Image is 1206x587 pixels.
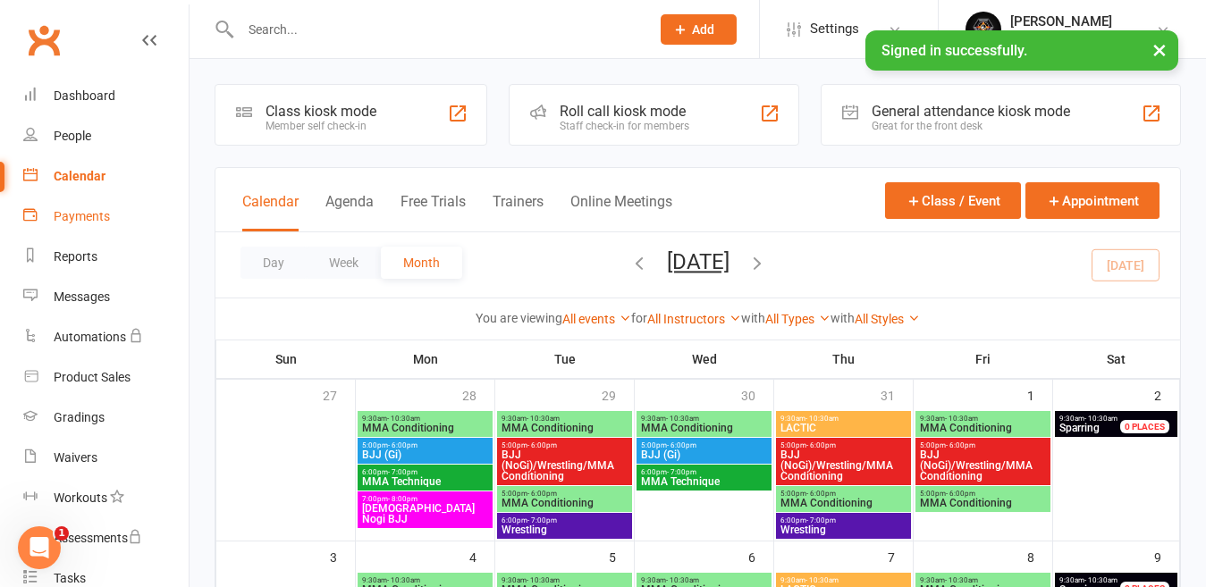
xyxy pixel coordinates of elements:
button: Month [381,247,462,279]
span: - 10:30am [387,415,420,423]
span: 9:30am [640,415,768,423]
div: 0 PLACES [1120,420,1169,433]
div: 5 [609,541,634,571]
a: Waivers [23,438,189,478]
div: 2 [1154,380,1179,409]
span: BJJ (NoGi)/Wrestling/MMA Conditioning [780,449,907,482]
span: BJJ (Gi) [361,449,489,460]
span: MMA Conditioning [501,423,628,433]
span: BJJ (NoGi)/Wrestling/MMA Conditioning [919,449,1047,482]
button: Day [240,247,307,279]
div: [PERSON_NAME] [1010,13,1112,29]
span: MMA Conditioning [780,498,907,508]
th: Sun [216,340,356,378]
span: 9:30am [780,576,907,584]
div: 6 [748,541,773,571]
div: Automations [54,330,126,344]
div: 29 [602,380,634,409]
span: - 10:30am [666,576,699,584]
a: Automations [23,317,189,357]
span: - 7:00pm [527,516,557,524]
button: Free Trials [401,193,466,231]
button: Agenda [325,193,374,231]
a: Product Sales [23,357,189,398]
span: 5:00pm [919,441,1047,449]
div: Assessments [54,531,142,545]
span: - 6:00pm [667,441,696,449]
span: 7:00pm [361,495,489,503]
div: 8 [1027,541,1052,571]
button: Trainers [493,193,544,231]
span: MMA Conditioning [640,423,768,433]
span: 9:30am [501,415,628,423]
span: BJJ (Gi) [640,449,768,460]
th: Mon [356,340,495,378]
div: 1 [1027,380,1052,409]
span: - 7:00pm [667,468,696,476]
strong: with [741,311,765,325]
span: Wrestling [501,524,628,535]
div: 3 [330,541,355,571]
div: Dashboard [54,88,115,103]
div: Class kiosk mode [266,103,376,120]
span: - 10:30am [527,415,560,423]
span: MMA Conditioning [501,498,628,508]
div: 28 [462,380,494,409]
button: Class / Event [885,182,1021,219]
span: MMA Conditioning [361,423,489,433]
span: 9:30am [501,576,628,584]
span: 6:00pm [640,468,768,476]
span: 5:00pm [780,441,907,449]
span: 6:00pm [780,516,907,524]
span: 9:30am [361,576,489,584]
a: All Styles [855,312,920,326]
th: Wed [635,340,774,378]
div: Great for the front desk [872,120,1070,132]
span: 1 [55,526,69,541]
span: 5:00pm [501,490,628,498]
a: Clubworx [21,18,66,63]
a: Dashboard [23,76,189,116]
div: 30 [741,380,773,409]
span: [DEMOGRAPHIC_DATA] Nogi BJJ [361,503,489,524]
a: All Instructors [647,312,741,326]
strong: with [831,311,855,325]
div: Waivers [54,450,97,465]
span: MMA Technique [640,476,768,487]
a: Reports [23,237,189,277]
a: Calendar [23,156,189,197]
input: Search... [235,17,637,42]
div: Freestyle MMA [1010,29,1112,46]
span: 5:00pm [501,441,628,449]
span: 9:30am [361,415,489,423]
div: 7 [888,541,913,571]
div: 31 [881,380,913,409]
div: Reports [54,249,97,264]
a: Payments [23,197,189,237]
th: Tue [495,340,635,378]
th: Thu [774,340,914,378]
button: Appointment [1025,182,1160,219]
span: - 10:30am [1084,415,1117,423]
div: 9 [1154,541,1179,571]
span: - 10:30am [805,415,839,423]
span: - 7:00pm [806,516,836,524]
span: - 10:30am [805,576,839,584]
div: Tasks [54,571,86,585]
div: Member self check-in [266,120,376,132]
div: Staff check-in for members [560,120,689,132]
span: - 10:30am [387,576,420,584]
span: 6:00pm [361,468,489,476]
div: Roll call kiosk mode [560,103,689,120]
th: Fri [914,340,1053,378]
button: Week [307,247,381,279]
span: 9:30am [780,415,907,423]
span: Signed in successfully. [881,42,1027,59]
div: People [54,129,91,143]
a: Assessments [23,518,189,558]
button: × [1143,30,1176,69]
span: 5:00pm [361,441,489,449]
div: Gradings [54,410,105,424]
a: All Types [765,312,831,326]
button: Online Meetings [570,193,672,231]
